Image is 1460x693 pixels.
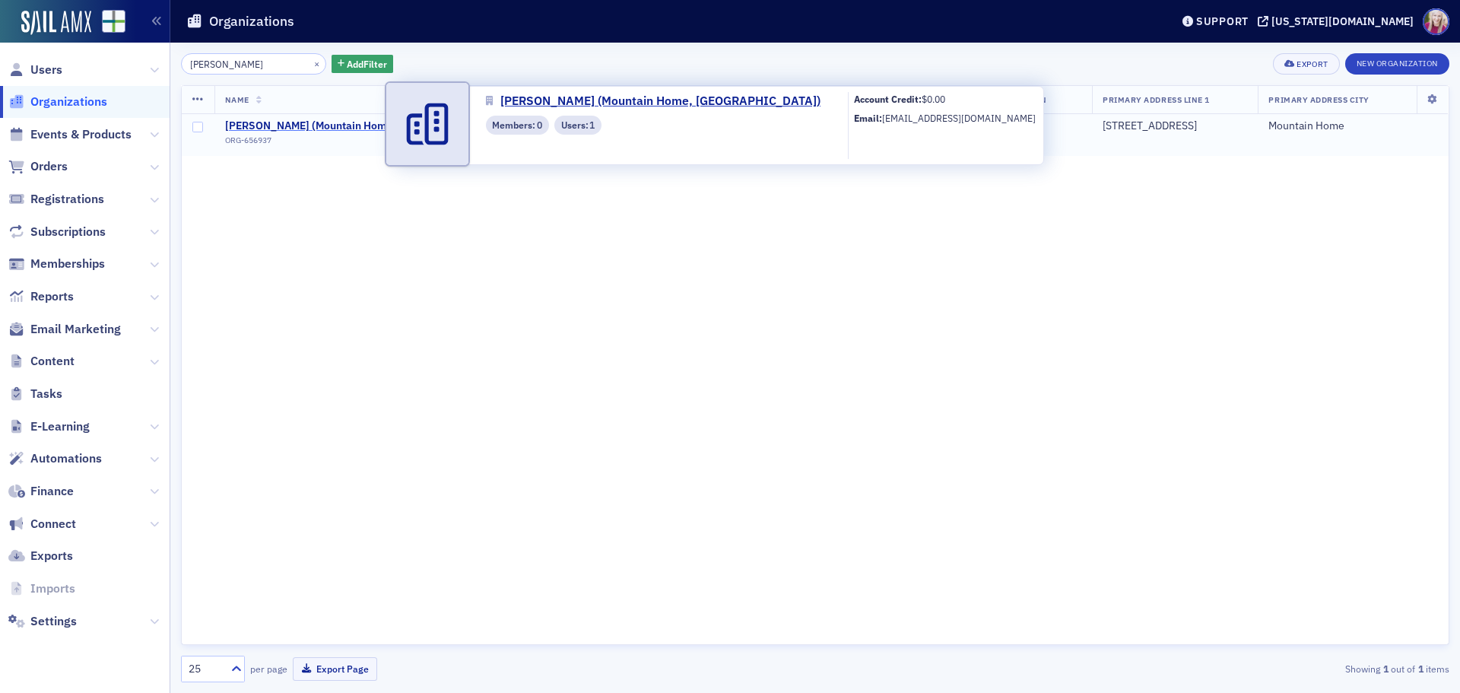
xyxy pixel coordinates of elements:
div: ORG-656937 [225,135,509,151]
span: Connect [30,516,76,532]
span: Memberships [30,256,105,272]
a: Content [8,353,75,370]
a: [PERSON_NAME] (Mountain Home, [GEOGRAPHIC_DATA]) [486,92,832,110]
span: Settings [30,613,77,630]
a: View Homepage [91,10,125,36]
span: Email Marketing [30,321,121,338]
span: Users [30,62,62,78]
span: Finance [30,483,74,500]
div: Mountain Home [1268,119,1438,133]
div: Support [1196,14,1249,28]
a: Reports [8,288,74,305]
a: Subscriptions [8,224,106,240]
a: Connect [8,516,76,532]
div: 25 [189,661,222,677]
a: Exports [8,548,73,564]
a: Tasks [8,386,62,402]
span: Registrations [30,191,104,208]
span: Events & Products [30,126,132,143]
a: Automations [8,450,102,467]
span: Add Filter [347,57,387,71]
span: Content [30,353,75,370]
a: Organizations [8,94,107,110]
span: E-Learning [30,418,90,435]
a: Orders [8,158,68,175]
a: New Organization [1345,56,1449,69]
a: Email Marketing [8,321,121,338]
button: × [310,56,324,70]
a: Registrations [8,191,104,208]
a: E-Learning [8,418,90,435]
div: Members: 0 [486,116,549,135]
button: [US_STATE][DOMAIN_NAME] [1258,16,1419,27]
button: New Organization [1345,53,1449,75]
span: Imports [30,580,75,597]
b: Account Credit: [854,93,922,105]
span: Reports [30,288,74,305]
button: Export Page [293,657,377,681]
span: Members : [492,118,537,132]
strong: 1 [1380,662,1391,676]
span: Users : [561,118,590,132]
span: Name [225,94,249,105]
span: [EMAIL_ADDRESS][DOMAIN_NAME] [882,112,1036,124]
img: SailAMX [102,10,125,33]
span: $0.00 [922,93,945,105]
span: Primary Address City [1268,94,1370,105]
span: Exports [30,548,73,564]
a: Memberships [8,256,105,272]
a: Users [8,62,62,78]
img: SailAMX [21,11,91,35]
span: Brian L. Haas (Mountain Home, AR) [225,119,509,133]
div: Showing out of items [1037,662,1449,676]
input: Search… [181,53,326,75]
span: Primary Address Line 1 [1103,94,1210,105]
span: Automations [30,450,102,467]
button: AddFilter [332,55,394,74]
span: Organizations [30,94,107,110]
span: Subscriptions [30,224,106,240]
div: [STREET_ADDRESS] [1103,119,1247,133]
div: Users: 1 [554,116,601,135]
a: [PERSON_NAME] (Mountain Home, [GEOGRAPHIC_DATA]) [225,119,509,133]
label: per page [250,662,287,676]
a: Finance [8,483,74,500]
a: Imports [8,580,75,597]
strong: 1 [1415,662,1426,676]
span: Profile [1423,8,1449,35]
span: [PERSON_NAME] (Mountain Home, [GEOGRAPHIC_DATA]) [500,92,820,110]
a: Events & Products [8,126,132,143]
h1: Organizations [209,12,294,30]
span: Tasks [30,386,62,402]
div: Export [1297,60,1328,68]
button: Export [1273,53,1339,75]
div: [US_STATE][DOMAIN_NAME] [1271,14,1414,28]
a: Settings [8,613,77,630]
span: Orders [30,158,68,175]
b: Email: [854,112,882,124]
